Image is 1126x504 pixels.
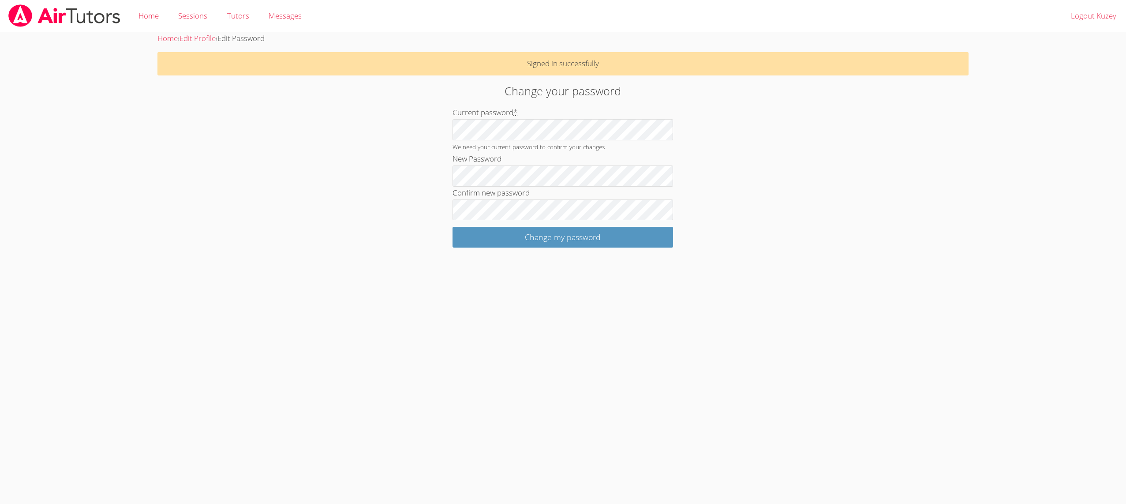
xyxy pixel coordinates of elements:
[269,11,302,21] span: Messages
[157,32,968,45] div: › ›
[180,33,216,43] a: Edit Profile
[7,4,121,27] img: airtutors_banner-c4298cdbf04f3fff15de1276eac7730deb9818008684d7c2e4769d2f7ddbe033.png
[217,33,265,43] span: Edit Password
[453,188,530,198] label: Confirm new password
[453,143,605,151] small: We need your current password to confirm your changes
[157,33,178,43] a: Home
[513,107,517,117] abbr: required
[453,154,501,164] label: New Password
[453,107,517,117] label: Current password
[157,52,968,75] p: Signed in successfully
[453,227,673,248] input: Change my password
[259,83,867,99] h2: Change your password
